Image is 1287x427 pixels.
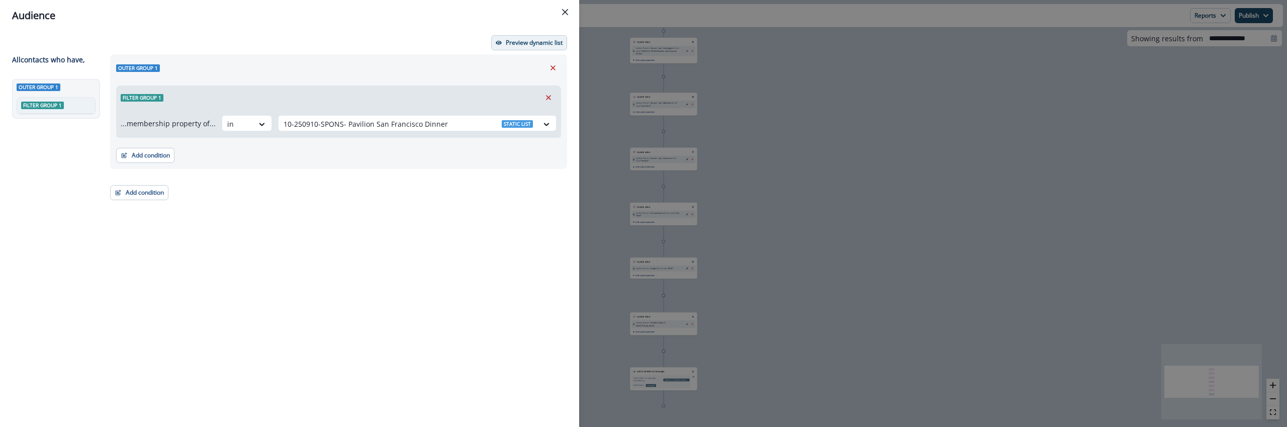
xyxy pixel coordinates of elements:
[116,148,174,163] button: Add condition
[121,118,216,129] p: ...membership property of...
[21,102,64,109] span: Filter group 1
[557,4,573,20] button: Close
[116,64,160,72] span: Outer group 1
[121,94,163,102] span: Filter group 1
[17,83,60,91] span: Outer group 1
[12,54,85,65] p: All contact s who have,
[540,90,557,105] button: Remove
[491,35,567,50] button: Preview dynamic list
[12,8,567,23] div: Audience
[506,39,563,46] p: Preview dynamic list
[545,60,561,75] button: Remove
[110,185,168,200] button: Add condition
